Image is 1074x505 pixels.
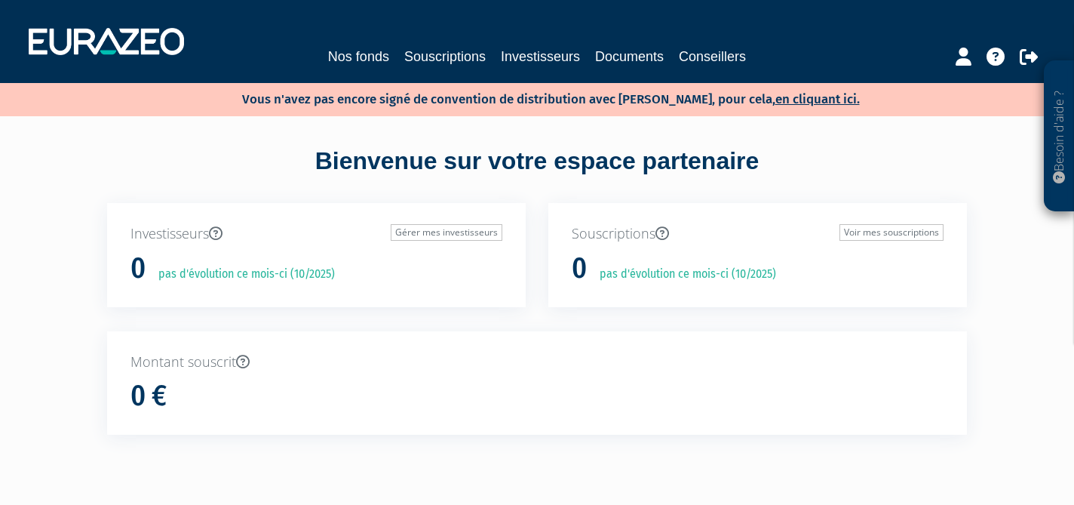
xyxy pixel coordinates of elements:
h1: 0 € [130,380,167,412]
p: pas d'évolution ce mois-ci (10/2025) [589,266,776,283]
div: Bienvenue sur votre espace partenaire [96,144,978,203]
a: Gérer mes investisseurs [391,224,502,241]
a: Conseillers [679,46,746,67]
p: Investisseurs [130,224,502,244]
a: Souscriptions [404,46,486,67]
a: en cliquant ici. [775,91,860,107]
img: 1732889491-logotype_eurazeo_blanc_rvb.png [29,28,184,55]
p: Vous n'avez pas encore signé de convention de distribution avec [PERSON_NAME], pour cela, [198,87,860,109]
p: pas d'évolution ce mois-ci (10/2025) [148,266,335,283]
a: Investisseurs [501,46,580,67]
a: Nos fonds [328,46,389,67]
a: Voir mes souscriptions [839,224,944,241]
h1: 0 [572,253,587,285]
p: Souscriptions [572,224,944,244]
h1: 0 [130,253,146,285]
p: Montant souscrit [130,353,944,372]
p: Besoin d'aide ? [1051,69,1068,205]
a: Documents [595,46,664,67]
